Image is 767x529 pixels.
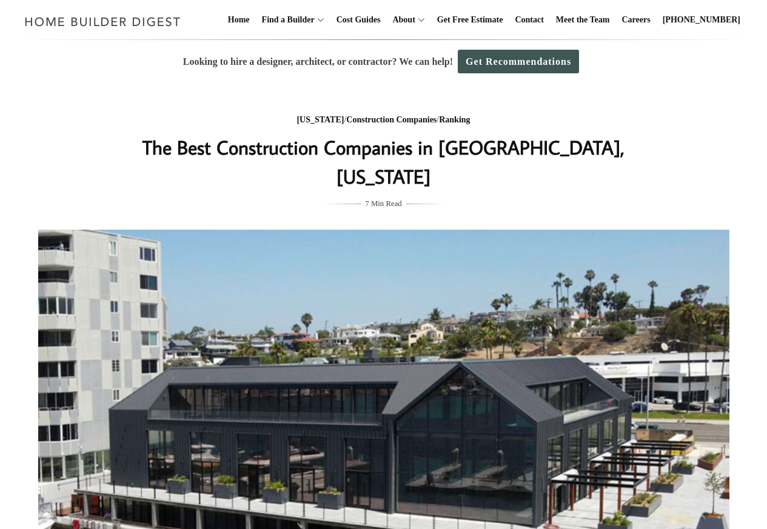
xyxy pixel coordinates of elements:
div: / / [142,113,626,128]
a: Ranking [439,115,470,124]
a: About [387,1,415,39]
a: [PHONE_NUMBER] [658,1,745,39]
a: Find a Builder [257,1,315,39]
a: [US_STATE] [296,115,344,124]
a: Careers [617,1,655,39]
a: Construction Companies [346,115,437,124]
a: Cost Guides [332,1,386,39]
a: Meet the Team [551,1,615,39]
a: Get Recommendations [458,50,579,73]
a: Get Free Estimate [432,1,508,39]
img: Home Builder Digest [19,10,186,33]
a: Home [223,1,255,39]
h1: The Best Construction Companies in [GEOGRAPHIC_DATA], [US_STATE] [142,133,626,191]
a: Contact [510,1,548,39]
span: 7 Min Read [365,197,401,210]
